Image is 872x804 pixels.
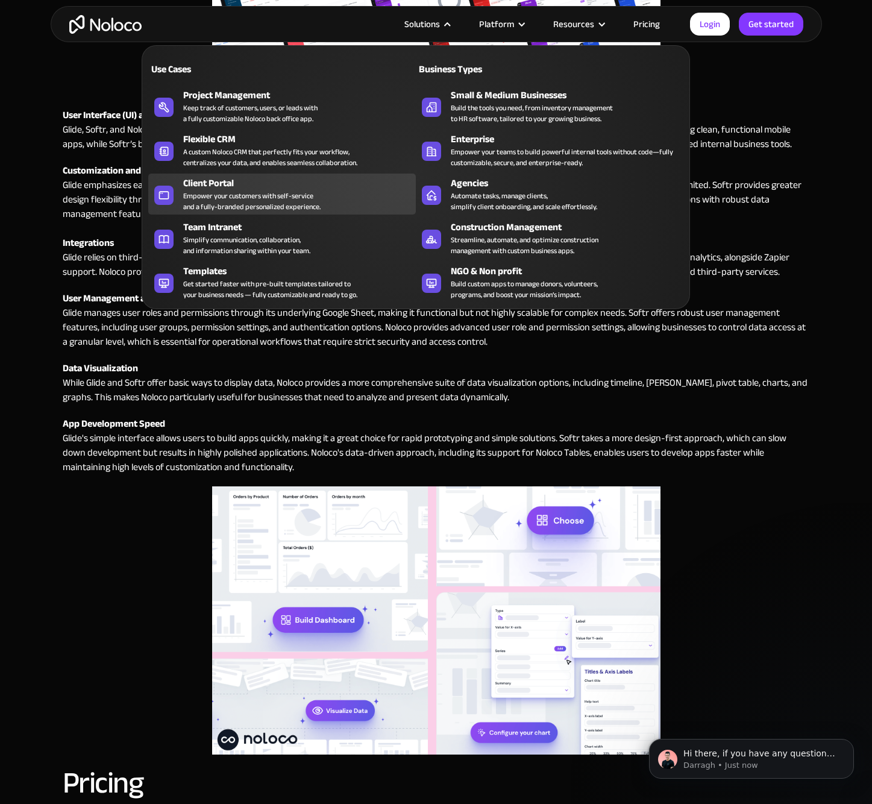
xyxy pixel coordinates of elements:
div: Team Intranet [183,220,421,234]
div: Build custom apps to manage donors, volunteers, programs, and boost your mission’s impact. [451,278,598,300]
div: NGO & Non profit [451,264,689,278]
a: Use Cases [148,55,416,83]
a: Team IntranetSimplify communication, collaboration,and information sharing within your team. [148,218,416,259]
strong: Data Visualization ‍ [63,359,138,377]
div: Use Cases [148,62,277,77]
p: ‍ While Glide and Softr offer basic ways to display data, Noloco provides a more comprehensive su... [63,361,810,404]
strong: App Development Speed ‍ [63,415,165,433]
div: Project Management [183,88,421,102]
a: Client PortalEmpower your customers with self-serviceand a fully-branded personalized experience. [148,174,416,215]
a: Business Types [416,55,683,83]
div: Resources [538,16,618,32]
div: Build the tools you need, from inventory management to HR software, tailored to your growing busi... [451,102,613,124]
div: Business Types [416,62,545,77]
a: Login [690,13,730,36]
strong: Integrations ‍ [63,234,114,252]
p: ‍ Glide emphasizes ease of use and speed, but the ability to conditionally hide different compone... [63,163,810,279]
strong: User Management and Permissions ‍ [63,289,209,307]
div: Platform [464,16,538,32]
div: Empower your teams to build powerful internal tools without code—fully customizable, secure, and ... [451,146,677,168]
a: EnterpriseEmpower your teams to build powerful internal tools without code—fully customizable, se... [416,130,683,171]
div: Platform [479,16,514,32]
div: Small & Medium Businesses [451,88,689,102]
div: Templates [183,264,421,278]
h2: Pricing [63,767,810,799]
a: Flexible CRMA custom Noloco CRM that perfectly fits your workflow,centralizes your data, and enab... [148,130,416,171]
iframe: Intercom notifications message [631,714,872,798]
a: Small & Medium BusinessesBuild the tools you need, from inventory managementto HR software, tailo... [416,86,683,127]
a: Get started [739,13,803,36]
a: AgenciesAutomate tasks, manage clients,simplify client onboarding, and scale effortlessly. [416,174,683,215]
div: Agencies [451,176,689,190]
div: Solutions [404,16,440,32]
div: Construction Management [451,220,689,234]
a: TemplatesGet started faster with pre-built templates tailored toyour business needs — fully custo... [148,262,416,303]
div: Enterprise [451,132,689,146]
div: Automate tasks, manage clients, simplify client onboarding, and scale effortlessly. [451,190,597,212]
a: Project ManagementKeep track of customers, users, or leads witha fully customizable Noloco back o... [148,86,416,127]
nav: Solutions [142,28,690,309]
p: Glide, Softr, and Noloco all offer easy and intuitive interfaces, making app development accessib... [63,108,810,151]
div: Solutions [389,16,464,32]
div: Streamline, automate, and optimize construction management with custom business apps. [451,234,598,256]
p: ‍ Glide manages user roles and permissions through its underlying Google Sheet, making it functio... [63,291,810,349]
div: Get started faster with pre-built templates tailored to your business needs — fully customizable ... [183,278,357,300]
div: Client Portal [183,176,421,190]
div: Simplify communication, collaboration, and information sharing within your team. [183,234,310,256]
a: Construction ManagementStreamline, automate, and optimize constructionmanagement with custom busi... [416,218,683,259]
strong: User Interface (UI) and Design ‍ [63,106,184,124]
div: Flexible CRM [183,132,421,146]
strong: Customization and Flexibility ‍ [63,162,183,180]
div: Resources [553,16,594,32]
div: A custom Noloco CRM that perfectly fits your workflow, centralizes your data, and enables seamles... [183,146,357,168]
div: Empower your customers with self-service and a fully-branded personalized experience. [183,190,321,212]
div: Keep track of customers, users, or leads with a fully customizable Noloco back office app. [183,102,318,124]
a: Pricing [618,16,675,32]
a: NGO & Non profitBuild custom apps to manage donors, volunteers,programs, and boost your mission’s... [416,262,683,303]
p: Glide's simple interface allows users to build apps quickly, making it a great choice for rapid p... [63,416,810,474]
a: home [69,15,142,34]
